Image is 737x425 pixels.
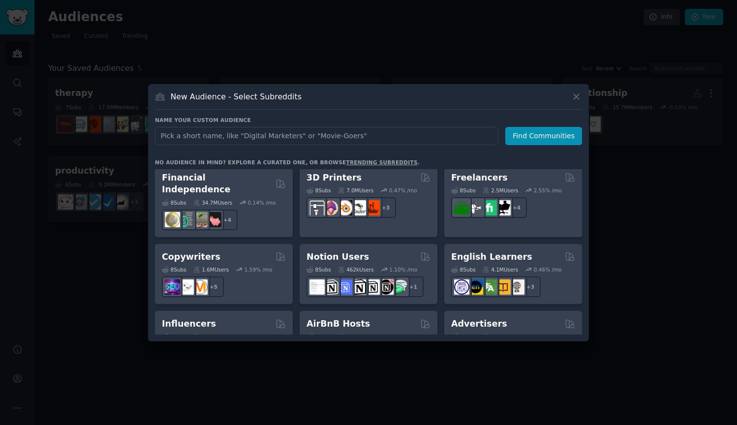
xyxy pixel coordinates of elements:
[337,200,352,215] img: blender
[217,210,238,230] div: + 4
[389,187,417,194] div: 0.47 % /mo
[307,187,331,194] div: 8 Sub s
[337,279,352,295] img: FreeNotionTemplates
[482,279,497,295] img: language_exchange
[534,187,562,194] div: 2.55 % /mo
[206,212,221,227] img: fatFIRE
[483,266,519,273] div: 4.1M Users
[309,200,325,215] img: 3Dprinting
[403,276,424,297] div: + 1
[193,334,229,340] div: 6.7M Users
[451,187,476,194] div: 8 Sub s
[165,212,180,227] img: UKPersonalFinance
[392,279,407,295] img: NotionPromote
[534,266,562,273] div: 0.46 % /mo
[162,251,220,263] h2: Copywriters
[468,279,483,295] img: EnglishLearning
[451,266,476,273] div: 8 Sub s
[346,159,417,165] a: trending subreddits
[307,318,370,330] h2: AirBnB Hosts
[245,334,273,340] div: 0.28 % /mo
[520,276,541,297] div: + 3
[365,279,380,295] img: AskNotion
[162,334,186,340] div: 7 Sub s
[323,200,338,215] img: 3Dmodeling
[468,200,483,215] img: freelance_forhire
[323,279,338,295] img: notioncreations
[307,251,369,263] h2: Notion Users
[203,276,224,297] div: + 5
[162,318,216,330] h2: Influencers
[351,279,366,295] img: NotionGeeks
[534,334,562,340] div: 1.04 % /mo
[307,172,362,184] h2: 3D Printers
[307,334,331,340] div: 6 Sub s
[338,334,374,340] div: 136k Users
[162,172,272,196] h2: Financial Independence
[482,200,497,215] img: Fiverr
[307,266,331,273] div: 8 Sub s
[483,187,519,194] div: 2.5M Users
[389,266,417,273] div: 1.10 % /mo
[245,266,273,273] div: 1.59 % /mo
[309,279,325,295] img: Notiontemplates
[451,172,508,184] h2: Freelancers
[179,279,194,295] img: KeepWriting
[155,117,582,123] h3: Name your custom audience
[351,200,366,215] img: ender3
[495,200,511,215] img: Freelancers
[192,279,208,295] img: content_marketing
[338,187,374,194] div: 7.0M Users
[378,279,394,295] img: BestNotionTemplates
[171,91,302,102] h3: New Audience - Select Subreddits
[338,266,374,273] div: 462k Users
[451,318,507,330] h2: Advertisers
[454,279,469,295] img: languagelearning
[248,199,276,206] div: 0.14 % /mo
[451,251,532,263] h2: English Learners
[365,200,380,215] img: FixMyPrint
[162,266,186,273] div: 8 Sub s
[165,279,180,295] img: SEO
[179,212,194,227] img: FinancialPlanning
[389,334,417,340] div: 3.07 % /mo
[509,279,524,295] img: Learn_English
[193,199,232,206] div: 34.7M Users
[506,197,527,218] div: + 4
[193,266,229,273] div: 1.6M Users
[162,199,186,206] div: 8 Sub s
[483,334,519,340] div: 3.0M Users
[192,212,208,227] img: Fire
[375,197,396,218] div: + 3
[454,200,469,215] img: forhire
[155,127,498,145] input: Pick a short name, like "Digital Marketers" or "Movie-Goers"
[495,279,511,295] img: LearnEnglishOnReddit
[505,127,582,145] button: Find Communities
[451,334,476,340] div: 6 Sub s
[155,159,420,166] div: No audience in mind? Explore a curated one, or browse .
